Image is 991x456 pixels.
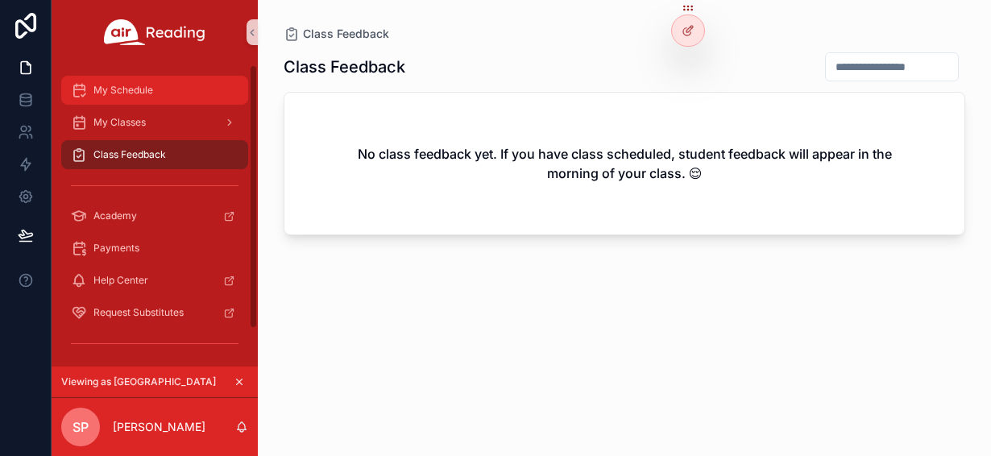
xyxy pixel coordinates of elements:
[93,209,137,222] span: Academy
[93,242,139,255] span: Payments
[61,298,248,327] a: Request Substitutes
[284,56,405,78] h1: Class Feedback
[61,375,216,388] span: Viewing as [GEOGRAPHIC_DATA]
[93,148,166,161] span: Class Feedback
[61,266,248,295] a: Help Center
[336,144,913,183] h2: No class feedback yet. If you have class scheduled, student feedback will appear in the morning o...
[93,274,148,287] span: Help Center
[52,64,258,367] div: scrollable content
[61,201,248,230] a: Academy
[61,108,248,137] a: My Classes
[61,140,248,169] a: Class Feedback
[303,26,389,42] span: Class Feedback
[93,306,184,319] span: Request Substitutes
[73,417,89,437] span: SP
[61,234,248,263] a: Payments
[61,76,248,105] a: My Schedule
[93,116,146,129] span: My Classes
[93,84,153,97] span: My Schedule
[104,19,205,45] img: App logo
[284,26,389,42] a: Class Feedback
[113,419,205,435] p: [PERSON_NAME]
